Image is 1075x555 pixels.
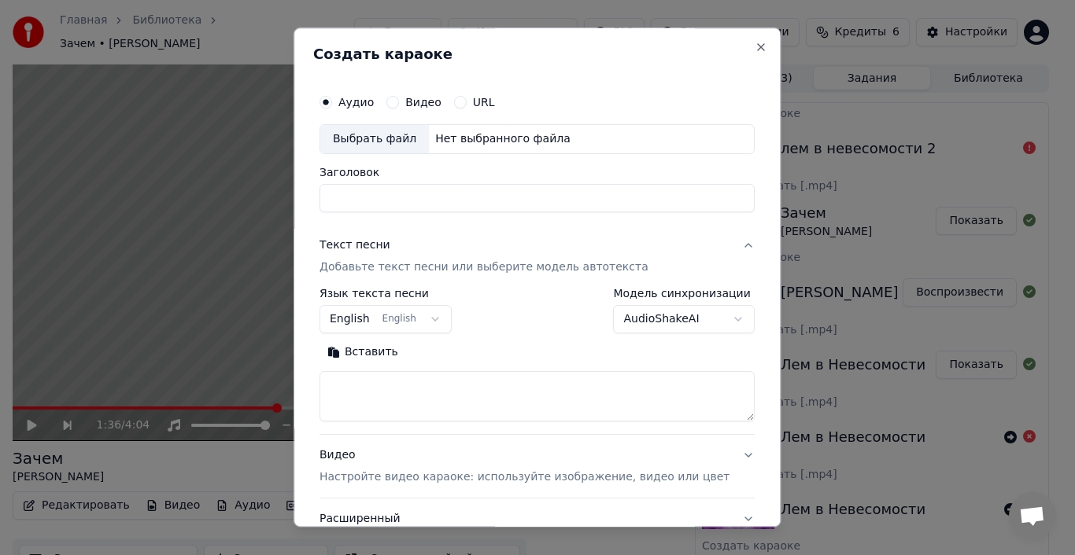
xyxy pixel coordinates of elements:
[320,259,648,275] p: Добавьте текст песни или выберите модель автотекста
[320,447,730,485] div: Видео
[405,97,441,108] label: Видео
[320,288,755,434] div: Текст песниДобавьте текст песни или выберите модель автотекста
[614,288,755,299] label: Модель синхронизации
[320,340,406,365] button: Вставить
[338,97,374,108] label: Аудио
[473,97,495,108] label: URL
[320,167,755,178] label: Заголовок
[320,237,390,253] div: Текст песни
[429,131,577,147] div: Нет выбранного файла
[320,435,755,498] button: ВидеоНастройте видео караоке: используйте изображение, видео или цвет
[320,469,730,485] p: Настройте видео караоке: используйте изображение, видео или цвет
[320,498,755,539] button: Расширенный
[313,47,761,61] h2: Создать караоке
[320,288,452,299] label: Язык текста песни
[320,125,429,153] div: Выбрать файл
[320,225,755,288] button: Текст песниДобавьте текст песни или выберите модель автотекста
